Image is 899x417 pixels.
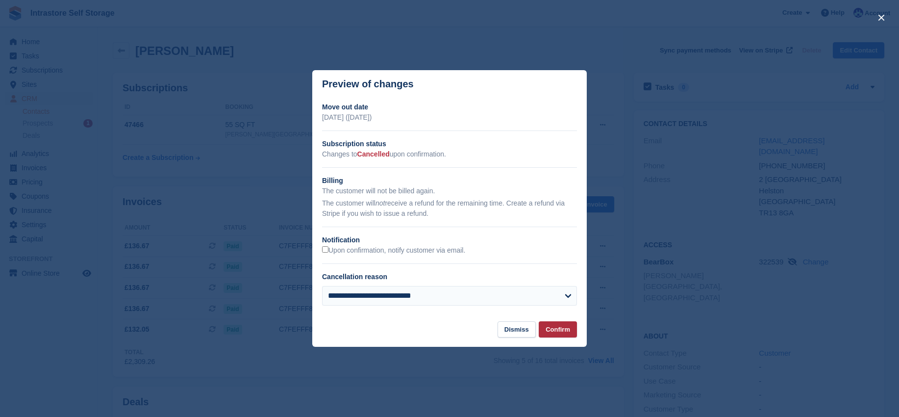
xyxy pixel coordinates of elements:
p: Changes to upon confirmation. [322,149,577,159]
h2: Subscription status [322,139,577,149]
p: The customer will receive a refund for the remaining time. Create a refund via Stripe if you wish... [322,198,577,219]
p: Preview of changes [322,78,414,90]
em: not [375,199,385,207]
h2: Move out date [322,102,577,112]
h2: Billing [322,176,577,186]
label: Upon confirmation, notify customer via email. [322,246,465,255]
input: Upon confirmation, notify customer via email. [322,246,328,253]
p: The customer will not be billed again. [322,186,577,196]
button: close [874,10,889,26]
button: Dismiss [498,321,536,338]
button: Confirm [539,321,577,338]
span: Cancelled [357,150,390,158]
h2: Notification [322,235,577,245]
label: Cancellation reason [322,273,387,281]
p: [DATE] ([DATE]) [322,112,577,123]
